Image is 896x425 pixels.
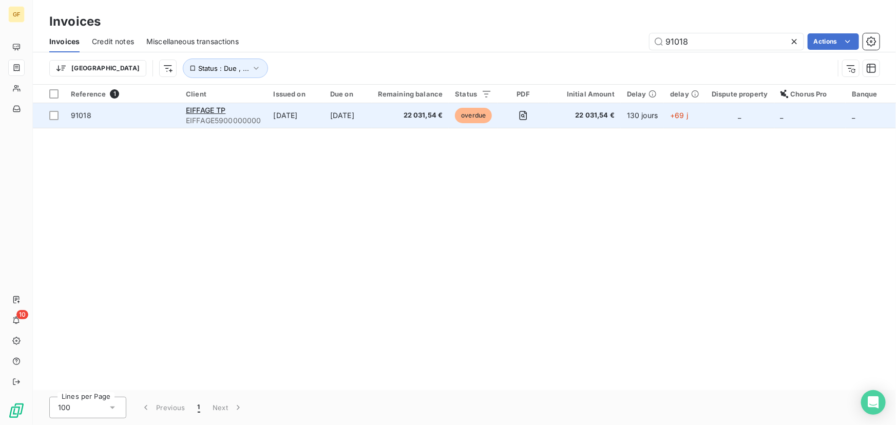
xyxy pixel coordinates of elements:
span: 1 [198,402,200,413]
span: _ [852,111,855,120]
button: Previous [135,397,192,418]
span: 100 [58,402,70,413]
h3: Invoices [49,12,101,31]
div: Banque [852,90,890,98]
div: Remaining balance [378,90,443,98]
button: Actions [808,33,859,50]
span: 91018 [71,111,91,120]
span: _ [780,111,784,120]
div: delay [670,90,699,98]
div: Initial Amount [555,90,615,98]
img: Logo LeanPay [8,402,25,419]
button: Next [206,397,250,418]
div: Chorus Pro [780,90,840,98]
div: PDF [504,90,542,98]
span: Reference [71,90,106,98]
span: 1 [110,89,119,99]
button: [GEOGRAPHIC_DATA] [49,60,146,76]
div: Delay [627,90,658,98]
span: Invoices [49,36,80,47]
td: [DATE] [324,103,372,128]
div: Open Intercom Messenger [861,390,886,415]
span: Miscellaneous transactions [146,36,239,47]
button: 1 [192,397,206,418]
div: Issued on [274,90,318,98]
div: Status [455,90,492,98]
span: Credit notes [92,36,134,47]
span: 10 [16,310,28,319]
input: Search [650,33,804,50]
span: overdue [455,108,492,123]
span: Status : Due , ... [198,64,249,72]
span: 22 031,54 € [555,110,615,121]
button: Status : Due , ... [183,59,268,78]
div: Dispute property [712,90,768,98]
td: [DATE] [268,103,324,128]
span: EIFFAGE TP [186,106,226,114]
div: Client [186,90,261,98]
span: EIFFAGE5900000000 [186,115,261,126]
span: +69 j [670,111,688,120]
div: GF [8,6,25,23]
td: 130 jours [621,103,664,128]
span: _ [738,111,741,120]
div: Due on [330,90,366,98]
span: 22 031,54 € [378,110,443,121]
